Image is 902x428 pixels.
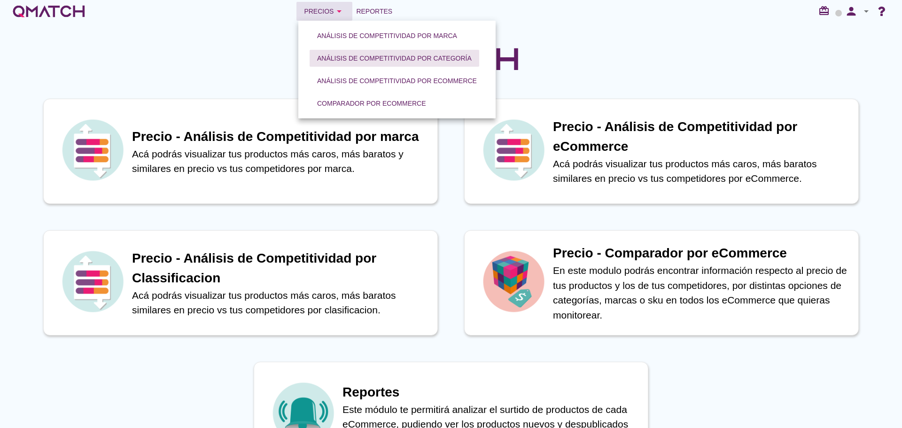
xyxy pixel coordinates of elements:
a: iconPrecio - Análisis de Competitividad por ClassificacionAcá podrás visualizar tus productos más... [30,230,451,335]
i: redeem [818,5,833,16]
button: Precios [296,2,352,21]
h1: Precio - Análisis de Competitividad por marca [132,127,428,147]
span: Reportes [356,6,392,17]
button: Comparador por eCommerce [310,95,434,112]
img: icon [60,117,125,183]
a: Comparador por eCommerce [306,92,437,115]
a: Análisis de competitividad por marca [306,24,468,47]
a: Reportes [352,2,396,21]
p: Acá podrás visualizar tus productos más caros, más baratos similares en precio vs tus competidore... [132,288,428,318]
i: arrow_drop_down [861,6,872,17]
button: Análisis de competitividad por categoría [310,50,479,67]
h1: Precio - Análisis de Competitividad por Classificacion [132,249,428,288]
div: Precios [304,6,345,17]
a: Análisis de competitividad por categoría [306,47,483,70]
a: iconPrecio - Comparador por eCommerceEn este modulo podrás encontrar información respecto al prec... [451,230,872,335]
i: person [842,5,861,18]
img: icon [60,249,125,314]
div: Comparador por eCommerce [317,99,426,109]
p: Acá podrás visualizar tus productos más caros, más baratos similares en precio vs tus competidore... [553,156,849,186]
i: arrow_drop_down [334,6,345,17]
a: iconPrecio - Análisis de Competitividad por marcaAcá podrás visualizar tus productos más caros, m... [30,99,451,204]
div: Análisis de competitividad por eCommerce [317,76,477,86]
h1: Precio - Análisis de Competitividad por eCommerce [553,117,849,156]
a: white-qmatch-logo [11,2,86,21]
a: iconPrecio - Análisis de Competitividad por eCommerceAcá podrás visualizar tus productos más caro... [451,99,872,204]
button: Análisis de competitividad por eCommerce [310,72,484,89]
h1: Reportes [342,382,638,402]
button: Análisis de competitividad por marca [310,27,465,44]
div: Análisis de competitividad por marca [317,31,457,41]
div: Análisis de competitividad por categoría [317,54,472,63]
img: icon [481,249,546,314]
h1: Precio - Comparador por eCommerce [553,243,849,263]
p: Acá podrás visualizar tus productos más caros, más baratos y similares en precio vs tus competido... [132,147,428,176]
img: icon [481,117,546,183]
p: En este modulo podrás encontrar información respecto al precio de tus productos y los de tus comp... [553,263,849,322]
a: Análisis de competitividad por eCommerce [306,70,488,92]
